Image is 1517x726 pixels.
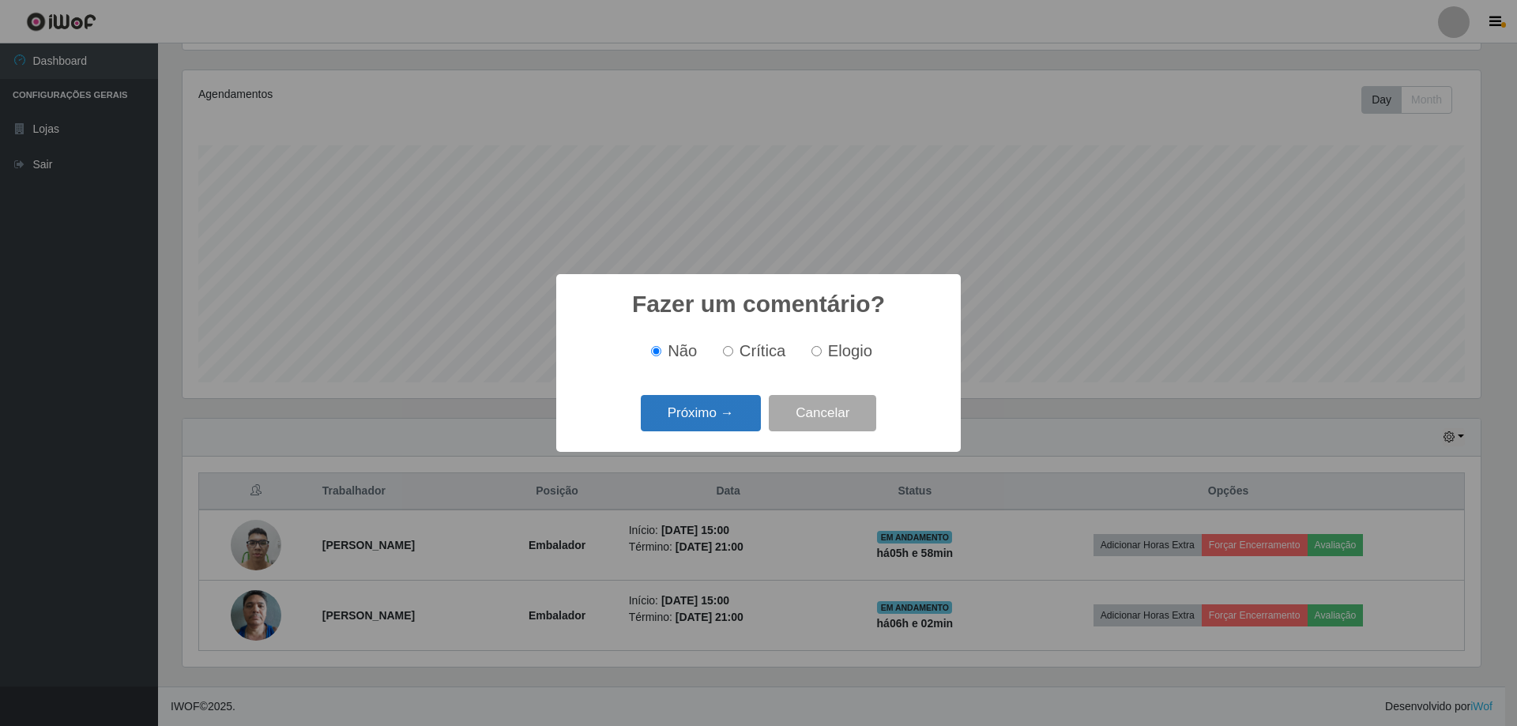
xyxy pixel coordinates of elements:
[651,346,661,356] input: Não
[828,342,872,359] span: Elogio
[641,395,761,432] button: Próximo →
[668,342,697,359] span: Não
[723,346,733,356] input: Crítica
[632,290,885,318] h2: Fazer um comentário?
[769,395,876,432] button: Cancelar
[740,342,786,359] span: Crítica
[811,346,822,356] input: Elogio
